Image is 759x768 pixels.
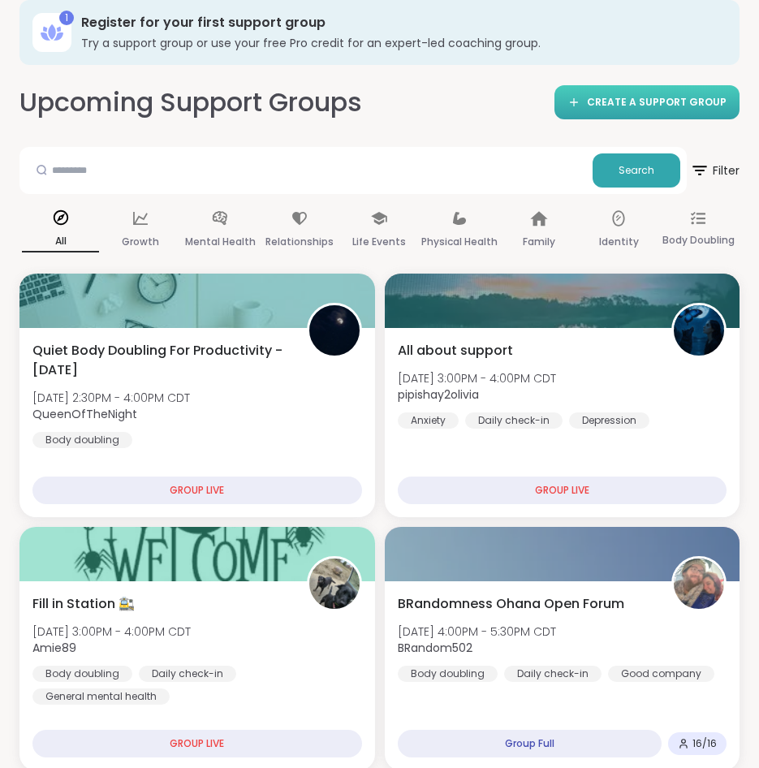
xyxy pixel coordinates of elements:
h2: Upcoming Support Groups [19,84,362,121]
p: All [22,231,99,252]
div: Good company [608,666,714,682]
span: All about support [398,341,513,360]
div: Body doubling [398,666,498,682]
span: Quiet Body Doubling For Productivity - [DATE] [32,341,289,380]
h3: Try a support group or use your free Pro credit for an expert-led coaching group. [81,35,717,51]
span: 16 / 16 [692,737,717,750]
button: Search [593,153,680,188]
span: [DATE] 4:00PM - 5:30PM CDT [398,623,556,640]
div: Group Full [398,730,662,757]
b: pipishay2olivia [398,386,479,403]
div: GROUP LIVE [32,477,362,504]
button: Filter [690,147,740,194]
span: Filter [690,151,740,190]
b: BRandom502 [398,640,472,656]
div: General mental health [32,688,170,705]
p: Life Events [352,232,406,252]
b: Amie89 [32,640,76,656]
span: CREATE A SUPPORT GROUP [587,96,727,110]
span: BRandomness Ohana Open Forum [398,594,624,614]
span: [DATE] 3:00PM - 4:00PM CDT [398,370,556,386]
div: Anxiety [398,412,459,429]
span: Fill in Station 🚉 [32,594,135,614]
div: Body doubling [32,666,132,682]
div: Daily check-in [465,412,563,429]
p: Body Doubling [662,231,735,250]
div: 1 [59,11,74,25]
img: QueenOfTheNight [309,305,360,356]
img: pipishay2olivia [674,305,724,356]
p: Family [523,232,555,252]
p: Relationships [265,232,334,252]
div: Depression [569,412,649,429]
div: Daily check-in [504,666,602,682]
div: Body doubling [32,432,132,448]
div: Daily check-in [139,666,236,682]
p: Identity [599,232,639,252]
span: Search [619,163,654,178]
span: [DATE] 2:30PM - 4:00PM CDT [32,390,190,406]
span: [DATE] 3:00PM - 4:00PM CDT [32,623,191,640]
p: Growth [122,232,159,252]
div: GROUP LIVE [32,730,362,757]
div: GROUP LIVE [398,477,727,504]
img: Amie89 [309,559,360,609]
h3: Register for your first support group [81,14,717,32]
p: Physical Health [421,232,498,252]
img: BRandom502 [674,559,724,609]
a: CREATE A SUPPORT GROUP [554,85,740,119]
p: Mental Health [185,232,256,252]
b: QueenOfTheNight [32,406,137,422]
